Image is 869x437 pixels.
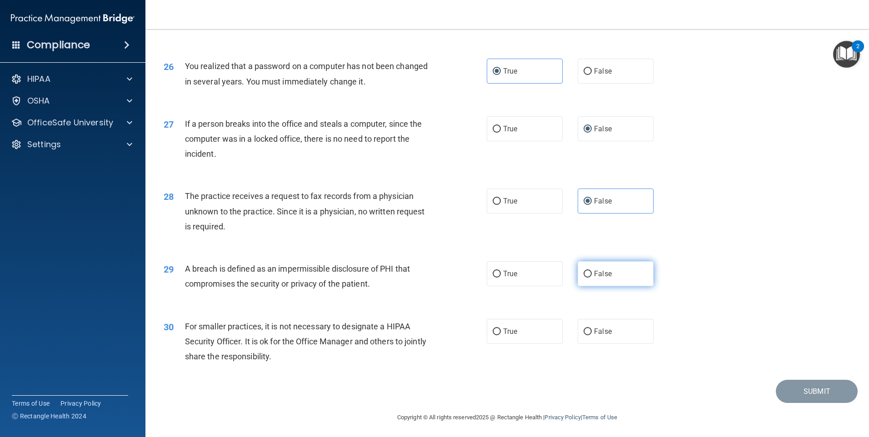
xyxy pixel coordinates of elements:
[594,124,612,133] span: False
[584,198,592,205] input: False
[503,67,517,75] span: True
[12,412,86,421] span: Ⓒ Rectangle Health 2024
[341,403,673,432] div: Copyright © All rights reserved 2025 @ Rectangle Health | |
[584,271,592,278] input: False
[27,139,61,150] p: Settings
[503,269,517,278] span: True
[776,380,858,403] button: Submit
[594,67,612,75] span: False
[11,95,132,106] a: OSHA
[164,264,174,275] span: 29
[493,198,501,205] input: True
[164,119,174,130] span: 27
[493,328,501,335] input: True
[594,197,612,205] span: False
[164,61,174,72] span: 26
[584,68,592,75] input: False
[493,68,501,75] input: True
[503,327,517,336] span: True
[503,197,517,205] span: True
[12,399,50,408] a: Terms of Use
[185,322,426,361] span: For smaller practices, it is not necessary to designate a HIPAA Security Officer. It is ok for th...
[164,191,174,202] span: 28
[856,46,859,58] div: 2
[503,124,517,133] span: True
[164,322,174,333] span: 30
[584,126,592,133] input: False
[185,264,410,288] span: A breach is defined as an impermissible disclosure of PHI that compromises the security or privac...
[493,271,501,278] input: True
[27,95,50,106] p: OSHA
[185,119,422,159] span: If a person breaks into the office and steals a computer, since the computer was in a locked offi...
[493,126,501,133] input: True
[594,327,612,336] span: False
[544,414,580,421] a: Privacy Policy
[11,117,132,128] a: OfficeSafe University
[185,191,425,231] span: The practice receives a request to fax records from a physician unknown to the practice. Since it...
[11,139,132,150] a: Settings
[594,269,612,278] span: False
[584,328,592,335] input: False
[185,61,428,86] span: You realized that a password on a computer has not been changed in several years. You must immedi...
[11,10,135,28] img: PMB logo
[27,39,90,51] h4: Compliance
[27,117,113,128] p: OfficeSafe University
[11,74,132,84] a: HIPAA
[60,399,101,408] a: Privacy Policy
[833,41,860,68] button: Open Resource Center, 2 new notifications
[27,74,50,84] p: HIPAA
[582,414,617,421] a: Terms of Use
